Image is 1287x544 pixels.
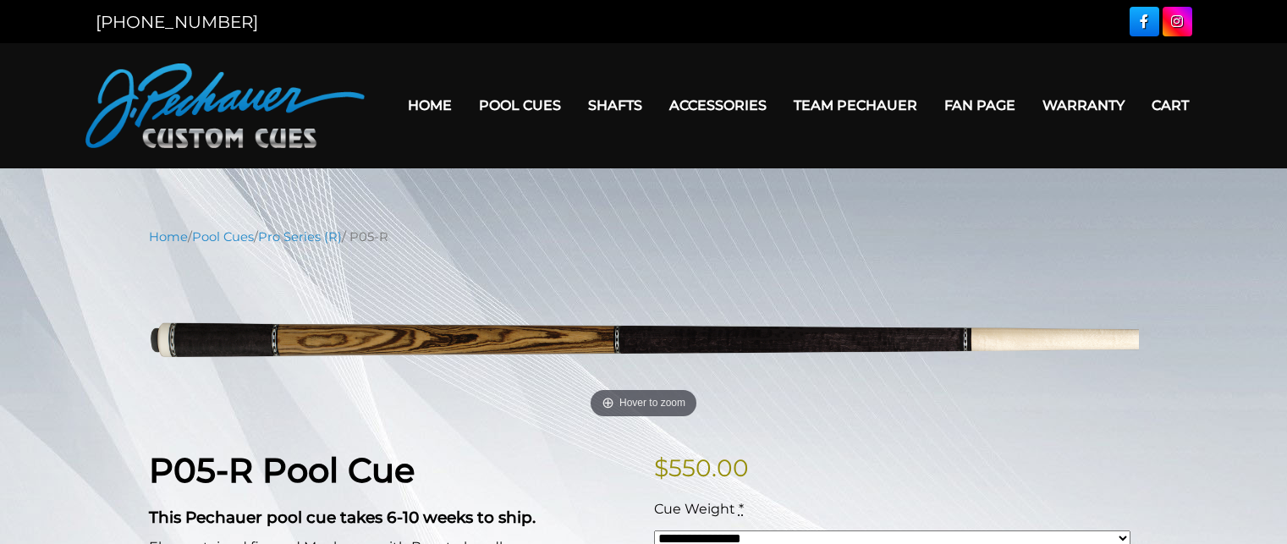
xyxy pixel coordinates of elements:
a: Fan Page [931,84,1029,127]
abbr: required [739,501,744,517]
bdi: 550.00 [654,453,749,482]
strong: This Pechauer pool cue takes 6-10 weeks to ship. [149,508,536,527]
a: Home [394,84,465,127]
a: Home [149,229,188,245]
a: Pro Series (R) [258,229,342,245]
a: Pool Cues [192,229,254,245]
nav: Breadcrumb [149,228,1139,246]
strong: P05-R Pool Cue [149,449,415,491]
span: Cue Weight [654,501,735,517]
a: Warranty [1029,84,1138,127]
a: [PHONE_NUMBER] [96,12,258,32]
img: Pechauer Custom Cues [85,63,365,148]
a: Hover to zoom [149,259,1139,424]
a: Cart [1138,84,1202,127]
a: Pool Cues [465,84,575,127]
a: Shafts [575,84,656,127]
a: Accessories [656,84,780,127]
span: $ [654,453,668,482]
img: P05-N.png [149,259,1139,424]
a: Team Pechauer [780,84,931,127]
